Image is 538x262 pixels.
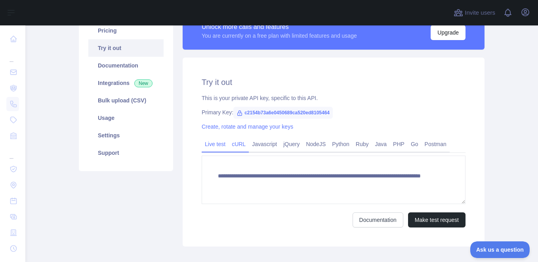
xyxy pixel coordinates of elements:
a: Support [88,144,164,162]
a: Documentation [88,57,164,74]
span: c2154b73a6e0450689ca520ed8105464 [233,107,333,119]
div: ... [6,48,19,64]
a: Integrations New [88,74,164,92]
div: Primary Key: [202,108,466,116]
a: Live test [202,138,229,150]
a: Go [408,138,422,150]
a: Try it out [88,39,164,57]
span: New [134,79,153,87]
h2: Try it out [202,77,466,88]
a: Bulk upload (CSV) [88,92,164,109]
a: Pricing [88,22,164,39]
button: Upgrade [431,25,466,40]
div: You are currently on a free plan with limited features and usage [202,32,357,40]
span: Invite users [465,8,495,17]
a: PHP [390,138,408,150]
a: Create, rotate and manage your keys [202,123,293,130]
a: jQuery [280,138,303,150]
iframe: Toggle Customer Support [470,241,530,258]
a: Ruby [353,138,372,150]
button: Invite users [452,6,497,19]
a: cURL [229,138,249,150]
a: Javascript [249,138,280,150]
div: This is your private API key, specific to this API. [202,94,466,102]
a: Java [372,138,390,150]
a: Usage [88,109,164,127]
button: Make test request [408,212,466,227]
a: Settings [88,127,164,144]
a: Postman [422,138,450,150]
div: ... [6,144,19,160]
a: Documentation [353,212,403,227]
a: Python [329,138,353,150]
div: Unlock more calls and features [202,22,357,32]
a: NodeJS [303,138,329,150]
